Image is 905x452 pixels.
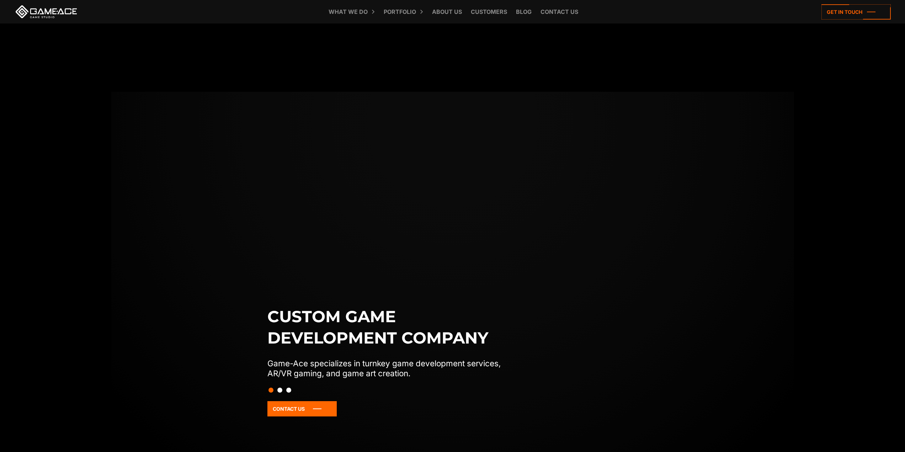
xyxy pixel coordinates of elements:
button: Slide 2 [277,384,282,396]
p: Game-Ace specializes in turnkey game development services, AR/VR gaming, and game art creation. [267,358,516,378]
h1: Custom game development company [267,306,516,349]
a: Get in touch [821,4,891,20]
a: Contact Us [267,401,337,416]
button: Slide 3 [286,384,291,396]
button: Slide 1 [268,384,273,396]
